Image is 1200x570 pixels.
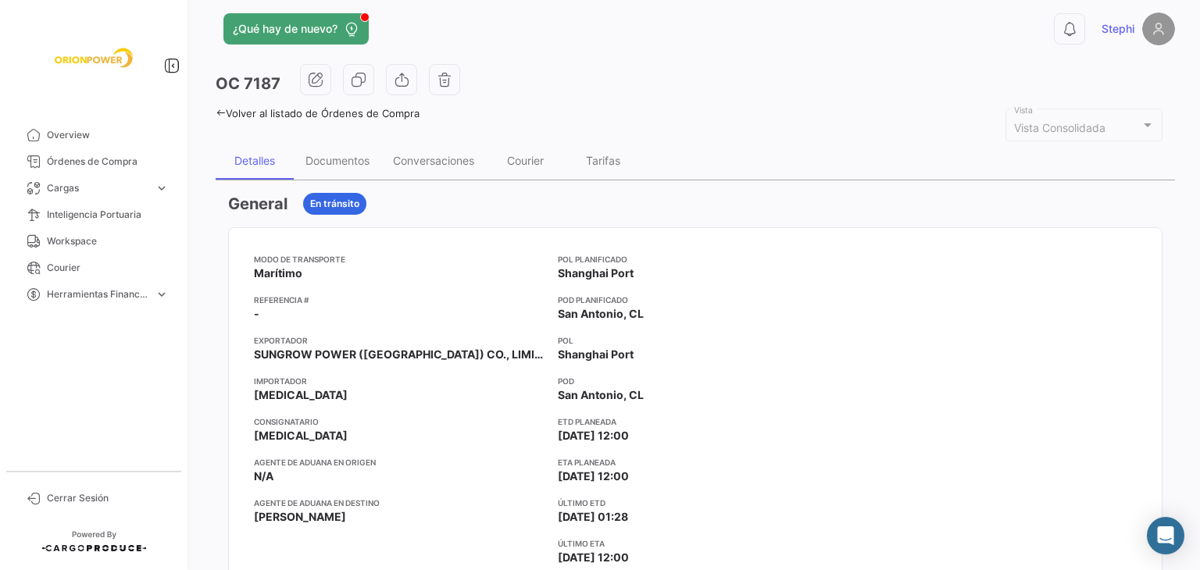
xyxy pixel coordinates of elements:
app-card-info-title: POD Planificado [558,294,841,306]
app-card-info-title: Último ETD [558,497,841,509]
span: [DATE] 12:00 [558,550,629,565]
span: ¿Qué hay de nuevo? [233,21,337,37]
div: Documentos [305,154,370,167]
span: [MEDICAL_DATA] [254,387,348,403]
div: Tarifas [586,154,620,167]
mat-select-trigger: Vista Consolidada [1014,121,1105,134]
app-card-info-title: Importador [254,375,545,387]
span: San Antonio, CL [558,387,644,403]
span: Inteligencia Portuaria [47,208,169,222]
app-card-info-title: Consignatario [254,415,545,428]
span: [DATE] 12:00 [558,468,629,484]
h3: OC 7187 [216,73,280,94]
span: San Antonio, CL [558,306,644,322]
span: Courier [47,261,169,275]
img: placeholder-user.png [1142,12,1175,45]
a: Órdenes de Compra [12,148,175,175]
app-card-info-title: Referencia # [254,294,545,306]
a: Courier [12,255,175,281]
img: f26a05d0-2fea-4301-a0f6-b8409df5d1eb.jpeg [55,19,133,97]
app-card-info-title: Último ETA [558,537,841,550]
span: Shanghai Port [558,265,634,281]
span: Stephi [1102,21,1134,37]
span: Cerrar Sesión [47,491,169,505]
span: expand_more [155,287,169,301]
span: [MEDICAL_DATA] [254,428,348,444]
app-card-info-title: POL Planificado [558,253,841,265]
app-card-info-title: POL [558,334,841,347]
span: Herramientas Financieras [47,287,148,301]
span: Shanghai Port [558,347,634,362]
h3: General [228,193,287,215]
span: [PERSON_NAME] [254,509,346,525]
span: expand_more [155,181,169,195]
app-card-info-title: Agente de Aduana en Origen [254,456,545,468]
app-card-info-title: Modo de Transporte [254,253,545,265]
span: [DATE] 12:00 [558,428,629,444]
span: - [254,306,259,322]
div: Conversaciones [393,154,474,167]
span: [DATE] 01:28 [558,509,628,525]
span: Marítimo [254,265,302,281]
span: N/A [254,468,273,484]
a: Workspace [12,228,175,255]
span: Cargas [47,181,148,195]
a: Overview [12,122,175,148]
div: Courier [507,154,544,167]
span: Workspace [47,234,169,248]
app-card-info-title: Agente de Aduana en Destino [254,497,545,509]
a: Inteligencia Portuaria [12,201,175,228]
app-card-info-title: ETA planeada [558,456,841,468]
app-card-info-title: Exportador [254,334,545,347]
button: ¿Qué hay de nuevo? [223,13,369,45]
span: Overview [47,128,169,142]
div: Abrir Intercom Messenger [1147,517,1184,554]
span: En tránsito [310,197,359,211]
span: Órdenes de Compra [47,155,169,169]
span: SUNGROW POWER ([GEOGRAPHIC_DATA]) CO., LIMITED [254,347,545,362]
app-card-info-title: ETD planeada [558,415,841,428]
app-card-info-title: POD [558,375,841,387]
div: Detalles [234,154,275,167]
a: Volver al listado de Órdenes de Compra [216,107,420,119]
